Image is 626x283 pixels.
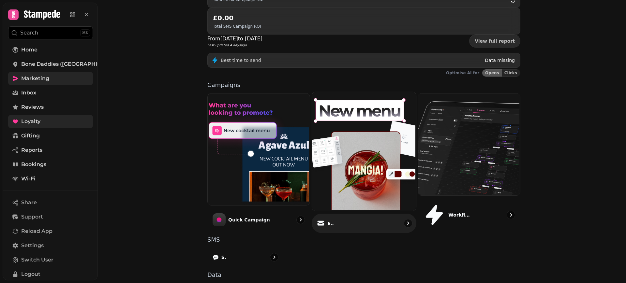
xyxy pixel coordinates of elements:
[207,248,284,267] a: SMS
[502,69,520,77] button: Clicks
[21,60,122,68] span: Bone Daddies ([GEOGRAPHIC_DATA])
[20,29,38,37] p: Search
[312,92,416,233] a: EmailEmail
[21,46,37,54] span: Home
[21,161,46,168] span: Bookings
[207,82,520,88] p: Campaigns
[221,57,261,64] p: Best time to send
[271,254,277,261] svg: go to
[21,242,44,249] span: Settings
[8,26,93,39] button: Search⌘K
[21,89,36,97] span: Inbox
[8,43,93,56] a: Home
[8,268,93,281] button: Logout
[207,93,310,232] a: Quick CampaignQuick Campaign
[21,270,40,278] span: Logout
[8,196,93,209] button: Share
[207,237,520,243] p: SMS
[21,227,52,235] span: Reload App
[485,57,515,64] p: Data missing
[8,225,93,238] button: Reload App
[21,103,44,111] span: Reviews
[221,254,226,261] p: SMS
[8,144,93,157] a: Reports
[448,212,470,218] p: Workflows (beta)
[485,71,499,75] span: Opens
[21,256,53,264] span: Switch User
[8,172,93,185] a: Wi-Fi
[213,13,261,22] h2: £0.00
[327,220,334,226] p: Email
[8,158,93,171] a: Bookings
[311,92,415,210] img: Email
[297,217,304,223] svg: go to
[21,146,42,154] span: Reports
[213,24,261,29] p: Total SMS Campaign ROI
[482,69,502,77] button: Opens
[8,86,93,99] a: Inbox
[8,115,93,128] a: Loyalty
[207,35,262,43] p: From [DATE] to [DATE]
[21,199,37,206] span: Share
[207,93,309,205] img: Quick Campaign
[8,101,93,114] a: Reviews
[418,93,520,232] a: Workflows (beta)Workflows (beta)
[80,29,90,36] div: ⌘K
[21,75,49,82] span: Marketing
[21,118,40,125] span: Loyalty
[21,175,36,183] span: Wi-Fi
[508,212,514,218] svg: go to
[504,71,517,75] span: Clicks
[8,129,93,142] a: Gifting
[8,72,93,85] a: Marketing
[207,43,262,48] p: Last updated 4 days ago
[417,93,519,195] img: Workflows (beta)
[405,220,411,226] svg: go to
[8,210,93,223] button: Support
[8,58,93,71] a: Bone Daddies ([GEOGRAPHIC_DATA])
[207,272,520,278] p: Data
[8,253,93,266] button: Switch User
[228,217,270,223] p: Quick Campaign
[8,239,93,252] a: Settings
[21,132,40,140] span: Gifting
[469,35,520,48] a: View full report
[21,213,43,221] span: Support
[446,70,479,76] p: Optimise AI for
